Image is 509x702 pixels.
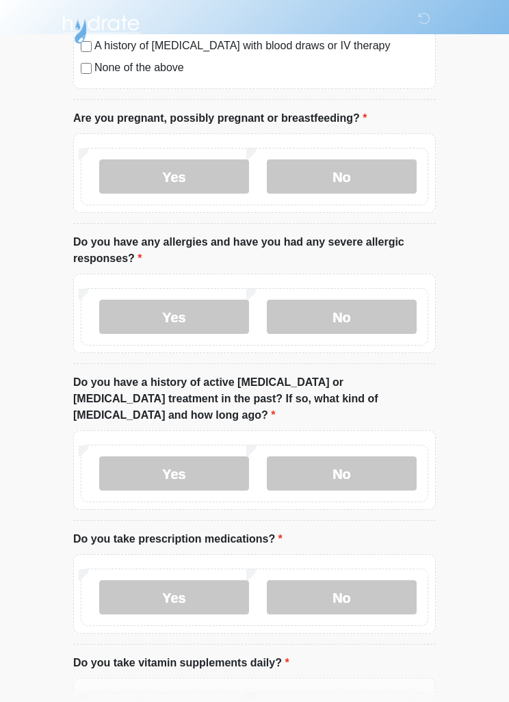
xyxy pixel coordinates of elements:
[267,456,417,491] label: No
[267,300,417,334] label: No
[99,456,249,491] label: Yes
[99,159,249,194] label: Yes
[73,655,289,671] label: Do you take vitamin supplements daily?
[267,159,417,194] label: No
[73,374,436,424] label: Do you have a history of active [MEDICAL_DATA] or [MEDICAL_DATA] treatment in the past? If so, wh...
[99,580,249,614] label: Yes
[60,10,142,44] img: Hydrate IV Bar - Scottsdale Logo
[73,234,436,267] label: Do you have any allergies and have you had any severe allergic responses?
[73,110,367,127] label: Are you pregnant, possibly pregnant or breastfeeding?
[94,60,428,76] label: None of the above
[267,580,417,614] label: No
[73,531,283,547] label: Do you take prescription medications?
[81,63,92,74] input: None of the above
[99,300,249,334] label: Yes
